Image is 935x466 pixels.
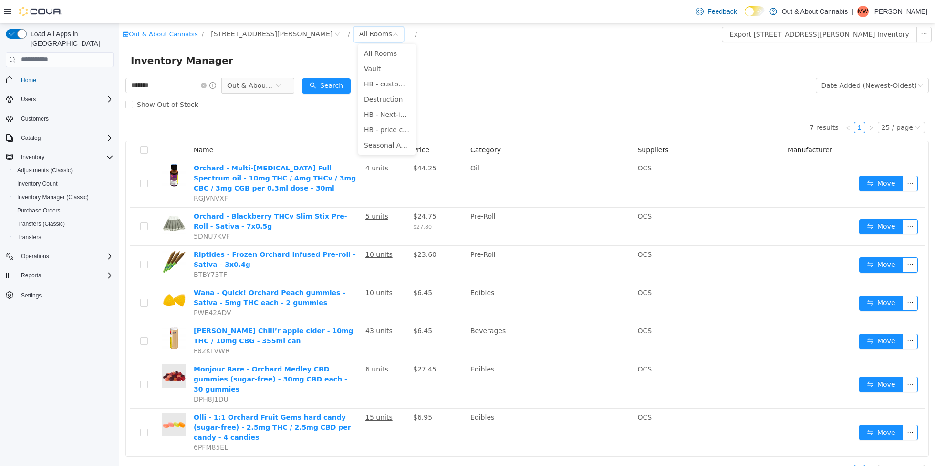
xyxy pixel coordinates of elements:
[246,390,273,398] u: 15 units
[13,191,93,203] a: Inventory Manager (Classic)
[518,123,549,130] span: Suppliers
[17,270,114,281] span: Reports
[17,251,114,262] span: Operations
[2,73,117,87] button: Home
[17,193,89,201] span: Inventory Manager (Classic)
[74,304,234,321] a: [PERSON_NAME] Chill’r apple cider - 10mg THC / 10mg CBG - 355ml can
[3,7,79,14] a: icon: shopOut & About Cannabis
[17,207,61,214] span: Purchase Orders
[246,227,273,235] u: 10 units
[74,372,109,380] span: DPH8J1DU
[21,115,49,123] span: Customers
[74,171,109,179] span: RGJVNVXF
[74,189,228,207] a: Orchard - Blackberry THCv Slim Stix Pre-Roll - Sativa - 7x0.5g
[783,196,799,211] button: icon: ellipsis
[239,84,296,99] li: HB - Next-in-Line (NIL)
[796,101,801,108] i: icon: down
[294,390,313,398] span: $6.95
[735,99,746,109] a: 1
[294,189,317,197] span: $24.75
[294,141,317,148] span: $44.25
[183,55,231,70] button: icon: searchSearch
[857,6,869,17] div: Mark Wolk
[668,123,713,130] span: Manufacturer
[21,253,49,260] span: Operations
[2,269,117,282] button: Reports
[2,150,117,164] button: Inventory
[735,98,746,110] li: 1
[294,201,312,207] span: $27.80
[239,38,296,53] li: Vault
[726,102,732,107] i: icon: left
[783,310,799,326] button: icon: ellipsis
[746,98,758,110] li: Next Page
[74,342,228,370] a: Monjour Bare - Orchard Medley CBD gummies (sugar-free) - 30mg CBD each - 30 gummies
[858,6,868,17] span: MW
[347,222,514,261] td: Pre-Roll
[239,22,296,38] li: All Rooms
[2,250,117,263] button: Operations
[723,98,735,110] li: Previous Page
[294,342,317,349] span: $27.45
[74,141,237,169] a: Orchard - Multi-[MEDICAL_DATA] Full Spectrum oil - 10mg THC / 4mg THCv / 3mg CBC / 3mg CGB per 0....
[90,59,97,65] i: icon: info-circle
[762,442,794,452] div: 25 / page
[294,265,313,273] span: $6.45
[740,152,784,168] button: icon: swapMove
[13,205,114,216] span: Purchase Orders
[43,188,67,212] img: Orchard - Blackberry THCv Slim Stix Pre-Roll - Sativa - 7x0.5g hero shot
[347,261,514,299] td: Edibles
[13,218,69,230] a: Transfers (Classic)
[17,113,52,125] a: Customers
[13,232,45,243] a: Transfers
[17,289,114,301] span: Settings
[690,441,719,453] li: 7 results
[690,98,719,110] li: 7 results
[17,220,65,228] span: Transfers (Classic)
[518,265,532,273] span: OCS
[707,7,737,16] span: Feedback
[13,165,76,176] a: Adjustments (Classic)
[21,292,42,299] span: Settings
[740,310,784,326] button: icon: swapMove
[246,141,269,148] u: 4 units
[351,123,382,130] span: Category
[798,59,804,66] i: icon: down
[21,153,44,161] span: Inventory
[294,304,313,311] span: $6.45
[603,3,798,19] button: Export [STREET_ADDRESS][PERSON_NAME] Inventory
[74,324,111,331] span: F82KTVWR
[740,402,784,417] button: icon: swapMove
[2,93,117,106] button: Users
[21,272,41,279] span: Reports
[19,7,62,16] img: Cova
[518,227,532,235] span: OCS
[229,7,230,14] span: /
[873,6,927,17] p: [PERSON_NAME]
[239,99,296,114] li: HB - price changes
[294,123,310,130] span: Price
[17,180,58,188] span: Inventory Count
[74,247,108,255] span: BTBY73TF
[2,112,117,126] button: Customers
[740,353,784,369] button: icon: swapMove
[518,390,532,398] span: OCS
[43,341,67,365] img: Monjour Bare - Orchard Medley CBD gummies (sugar-free) - 30mg CBD each - 30 gummies hero shot
[92,5,213,16] span: 665 Earl Armstrong Rd, Unit 8, Gloucester
[17,132,44,144] button: Catalog
[10,231,117,244] button: Transfers
[13,178,62,190] a: Inventory Count
[74,420,109,428] span: 6PFM85EL
[17,74,40,86] a: Home
[17,74,114,86] span: Home
[782,6,848,17] p: Out & About Cannabis
[273,8,279,15] i: icon: down
[74,209,111,217] span: 5DNU7KVF
[692,2,740,21] a: Feedback
[108,55,156,69] span: Out & About Cannabis
[783,234,799,249] button: icon: ellipsis
[745,6,765,16] input: Dark Mode
[347,136,514,184] td: Oil
[239,53,296,68] li: HB - customer requests
[296,7,298,14] span: /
